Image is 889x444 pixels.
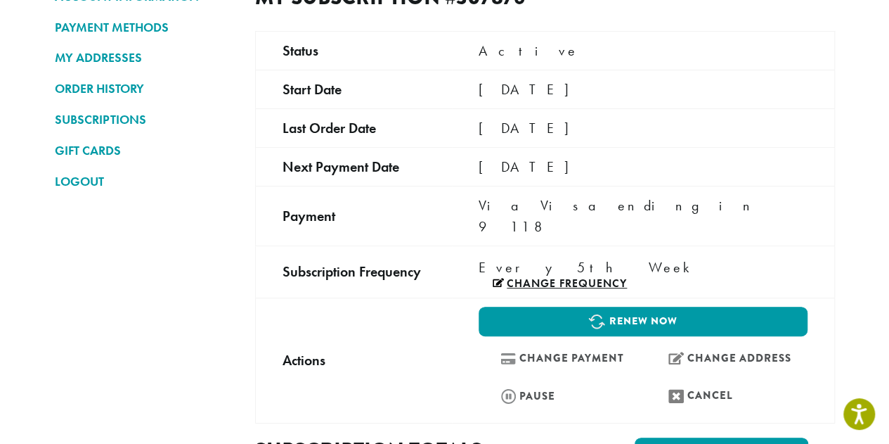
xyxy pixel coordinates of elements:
[493,278,627,289] a: Change frequency
[55,15,234,39] a: PAYMENT METHODS
[452,147,834,186] td: [DATE]
[479,257,697,278] span: Every 5th Week
[255,246,452,298] td: Subscription Frequency
[452,70,834,108] td: [DATE]
[255,298,452,423] td: Actions
[647,343,807,374] a: Change address
[255,186,452,246] td: Payment
[479,196,759,236] span: Via Visa ending in 9118
[255,70,452,108] td: Start date
[255,108,452,147] td: Last order date
[479,343,640,374] a: Change payment
[55,46,234,70] a: MY ADDRESSES
[55,139,234,163] a: GIFT CARDS
[479,307,807,336] a: Renew now
[647,381,807,411] a: Cancel
[255,31,452,70] td: Status
[479,381,640,411] a: Pause
[55,170,234,194] a: LOGOUT
[452,108,834,147] td: [DATE]
[255,147,452,186] td: Next payment date
[55,77,234,101] a: ORDER HISTORY
[55,108,234,132] a: SUBSCRIPTIONS
[452,31,834,70] td: Active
